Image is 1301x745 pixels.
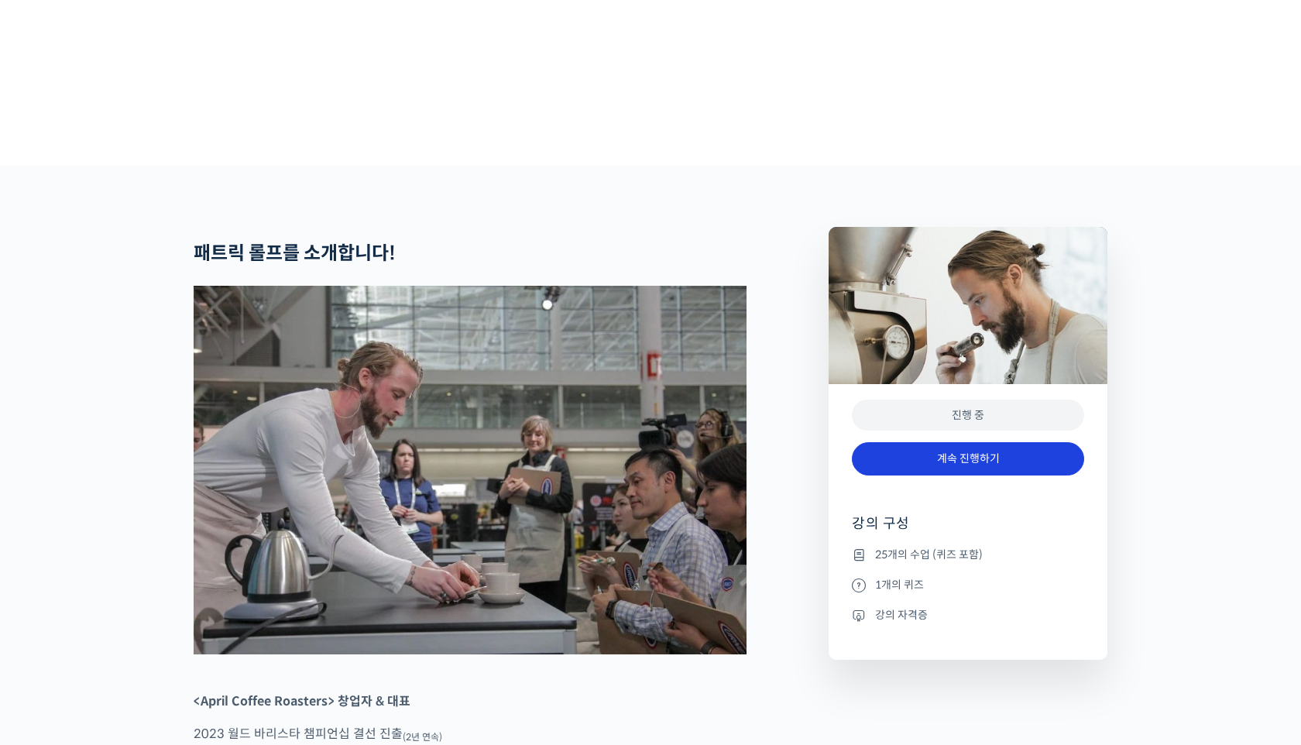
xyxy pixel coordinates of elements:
a: 설정 [200,491,297,530]
h2: 패트릭 롤프를 소개합니다! [194,242,747,265]
a: 홈 [5,491,102,530]
a: 대화 [102,491,200,530]
li: 강의 자격증 [852,606,1084,624]
a: 계속 진행하기 [852,442,1084,475]
span: 설정 [239,514,258,527]
span: 홈 [49,514,58,527]
sub: (2년 연속) [403,731,442,743]
span: 대화 [142,515,160,527]
div: 진행 중 [852,400,1084,431]
li: 25개의 수업 (퀴즈 포함) [852,545,1084,564]
strong: <April Coffee Roasters> 창업자 & 대표 [194,693,410,709]
li: 1개의 퀴즈 [852,575,1084,594]
h4: 강의 구성 [852,514,1084,545]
